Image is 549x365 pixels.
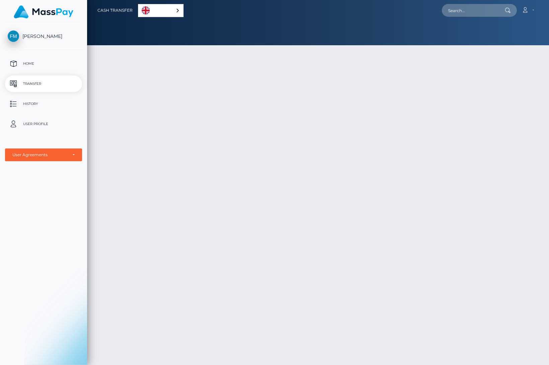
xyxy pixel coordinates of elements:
[5,96,82,112] a: History
[8,59,79,69] p: Home
[5,55,82,72] a: Home
[138,4,184,17] aside: Language selected: English
[442,4,505,17] input: Search...
[5,116,82,132] a: User Profile
[8,99,79,109] p: History
[5,148,82,161] button: User Agreements
[5,33,82,39] span: [PERSON_NAME]
[138,4,184,17] div: Language
[8,119,79,129] p: User Profile
[8,79,79,89] p: Transfer
[97,3,133,17] a: Cash Transfer
[138,4,183,17] a: English
[14,5,73,18] img: MassPay
[12,152,67,158] div: User Agreements
[5,75,82,92] a: Transfer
